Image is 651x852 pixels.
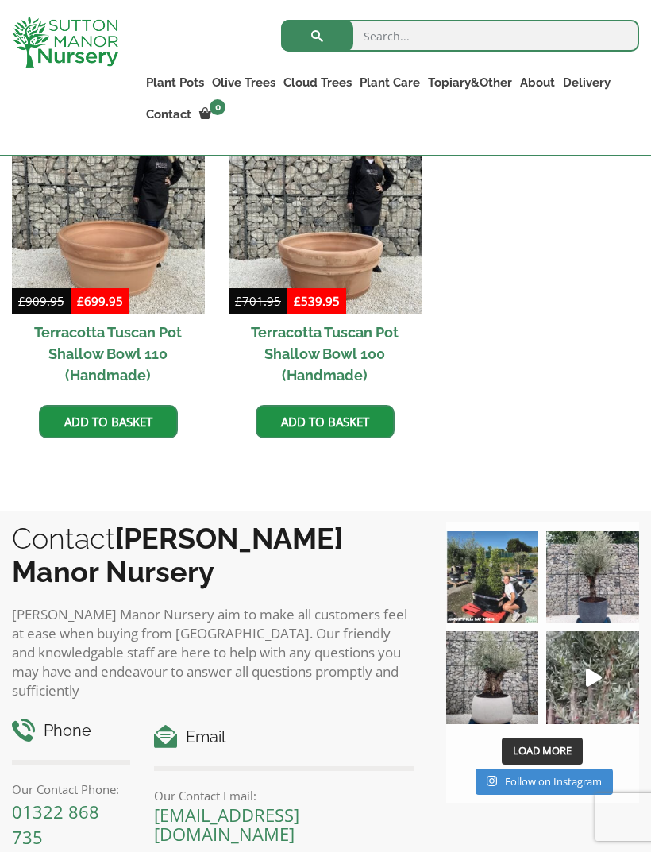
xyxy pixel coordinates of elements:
b: [PERSON_NAME] Manor Nursery [12,522,343,588]
bdi: 699.95 [77,293,123,309]
h4: Email [154,725,414,750]
img: logo [12,16,118,68]
span: Follow on Instagram [505,774,602,788]
bdi: 539.95 [294,293,340,309]
svg: Play [586,669,602,687]
p: Our Contact Email: [154,786,414,805]
img: A beautiful multi-stem Spanish Olive tree potted in our luxurious fibre clay pots 😍😍 [546,531,639,624]
h2: Terracotta Tuscan Pot Shallow Bowl 110 (Handmade) [12,314,205,393]
span: £ [18,293,25,309]
a: Add to basket: “Terracotta Tuscan Pot Shallow Bowl 110 (Handmade)” [39,405,178,438]
p: Our Contact Phone: [12,780,130,799]
input: Search... [281,20,639,52]
bdi: 909.95 [18,293,64,309]
img: Terracotta Tuscan Pot Shallow Bowl 100 (Handmade) [229,121,422,314]
a: About [516,71,559,94]
a: [EMAIL_ADDRESS][DOMAIN_NAME] [154,803,299,846]
a: Contact [142,103,195,125]
a: Olive Trees [208,71,279,94]
a: Sale! Terracotta Tuscan Pot Shallow Bowl 100 (Handmade) [229,121,422,393]
a: Add to basket: “Terracotta Tuscan Pot Shallow Bowl 100 (Handmade)” [256,405,395,438]
span: 0 [210,99,225,115]
a: Plant Pots [142,71,208,94]
img: New arrivals Monday morning of beautiful olive trees 🤩🤩 The weather is beautiful this summer, gre... [546,631,639,724]
a: Cloud Trees [279,71,356,94]
span: £ [294,293,301,309]
p: [PERSON_NAME] Manor Nursery aim to make all customers feel at ease when buying from [GEOGRAPHIC_D... [12,605,414,700]
img: Terracotta Tuscan Pot Shallow Bowl 110 (Handmade) [12,121,205,314]
h2: Contact [12,522,414,588]
button: Load More [502,738,583,765]
a: 01322 868 735 [12,800,99,849]
svg: Instagram [487,775,497,787]
a: Instagram Follow on Instagram [476,769,613,796]
span: Load More [513,743,572,758]
a: 0 [195,103,230,125]
a: Plant Care [356,71,424,94]
span: £ [235,293,242,309]
bdi: 701.95 [235,293,281,309]
a: Sale! Terracotta Tuscan Pot Shallow Bowl 110 (Handmade) [12,121,205,393]
h4: Phone [12,719,130,743]
h2: Terracotta Tuscan Pot Shallow Bowl 100 (Handmade) [229,314,422,393]
a: Delivery [559,71,614,94]
span: £ [77,293,84,309]
a: Play [546,631,639,724]
a: Topiary&Other [424,71,516,94]
img: Check out this beauty we potted at our nursery today ❤️‍🔥 A huge, ancient gnarled Olive tree plan... [446,631,539,724]
img: Our elegant & picturesque Angustifolia Cones are an exquisite addition to your Bay Tree collectio... [446,531,539,624]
